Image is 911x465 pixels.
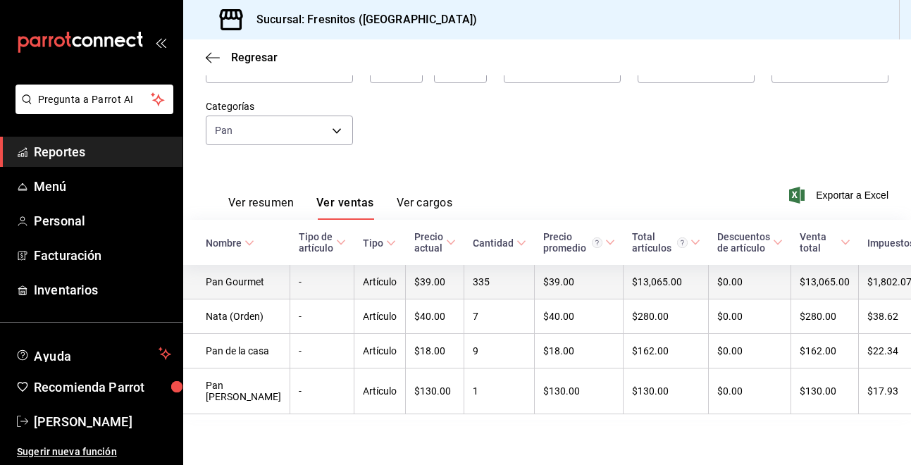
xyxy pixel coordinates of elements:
button: open_drawer_menu [155,37,166,48]
td: Pan [PERSON_NAME] [183,368,290,414]
span: Tipo de artículo [299,231,346,254]
td: Artículo [354,299,406,334]
button: Pregunta a Parrot AI [16,85,173,114]
svg: Precio promedio = Total artículos / cantidad [592,237,602,248]
td: Artículo [354,368,406,414]
td: - [290,265,354,299]
span: Precio promedio [543,231,615,254]
span: Total artículos [632,231,700,254]
td: - [290,299,354,334]
div: Precio promedio [543,231,602,254]
td: $18.00 [535,334,624,368]
td: 9 [464,334,535,368]
span: Ayuda [34,345,153,362]
div: Tipo de artículo [299,231,333,254]
td: $13,065.00 [791,265,859,299]
div: Tipo [363,237,383,249]
div: navigation tabs [228,196,452,220]
span: Pan [215,123,233,137]
td: Pan de la casa [183,334,290,368]
div: Descuentos de artículo [717,231,770,254]
span: [PERSON_NAME] [34,412,171,431]
td: Artículo [354,334,406,368]
td: $130.00 [535,368,624,414]
span: Venta total [800,231,850,254]
button: Regresar [206,51,278,64]
span: Descuentos de artículo [717,231,783,254]
span: Menú [34,177,171,196]
span: Tipo [363,237,396,249]
td: $18.00 [406,334,464,368]
td: $0.00 [709,368,791,414]
td: $13,065.00 [624,265,709,299]
button: Ver resumen [228,196,294,220]
div: Total artículos [632,231,688,254]
td: $162.00 [791,334,859,368]
td: Nata (Orden) [183,299,290,334]
td: $40.00 [406,299,464,334]
span: Inventarios [34,280,171,299]
a: Pregunta a Parrot AI [10,102,173,117]
div: Precio actual [414,231,443,254]
span: Personal [34,211,171,230]
span: Cantidad [473,237,526,249]
span: Pregunta a Parrot AI [38,92,151,107]
button: Exportar a Excel [792,187,888,204]
h3: Sucursal: Fresnitos ([GEOGRAPHIC_DATA]) [245,11,477,28]
td: $39.00 [535,265,624,299]
span: Sugerir nueva función [17,445,171,459]
button: Ver ventas [316,196,374,220]
td: $40.00 [535,299,624,334]
td: $280.00 [791,299,859,334]
td: 7 [464,299,535,334]
td: $162.00 [624,334,709,368]
div: Cantidad [473,237,514,249]
span: Reportes [34,142,171,161]
td: $0.00 [709,299,791,334]
span: Precio actual [414,231,456,254]
td: - [290,368,354,414]
td: $130.00 [791,368,859,414]
td: $280.00 [624,299,709,334]
td: $130.00 [624,368,709,414]
label: Categorías [206,101,353,111]
span: Nombre [206,237,254,249]
span: Facturación [34,246,171,265]
td: $0.00 [709,265,791,299]
td: 1 [464,368,535,414]
span: Recomienda Parrot [34,378,171,397]
td: Artículo [354,265,406,299]
div: Venta total [800,231,838,254]
td: Pan Gourmet [183,265,290,299]
td: $39.00 [406,265,464,299]
svg: El total artículos considera cambios de precios en los artículos así como costos adicionales por ... [677,237,688,248]
td: $130.00 [406,368,464,414]
div: Nombre [206,237,242,249]
button: Ver cargos [397,196,453,220]
td: 335 [464,265,535,299]
td: - [290,334,354,368]
td: $0.00 [709,334,791,368]
span: Regresar [231,51,278,64]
